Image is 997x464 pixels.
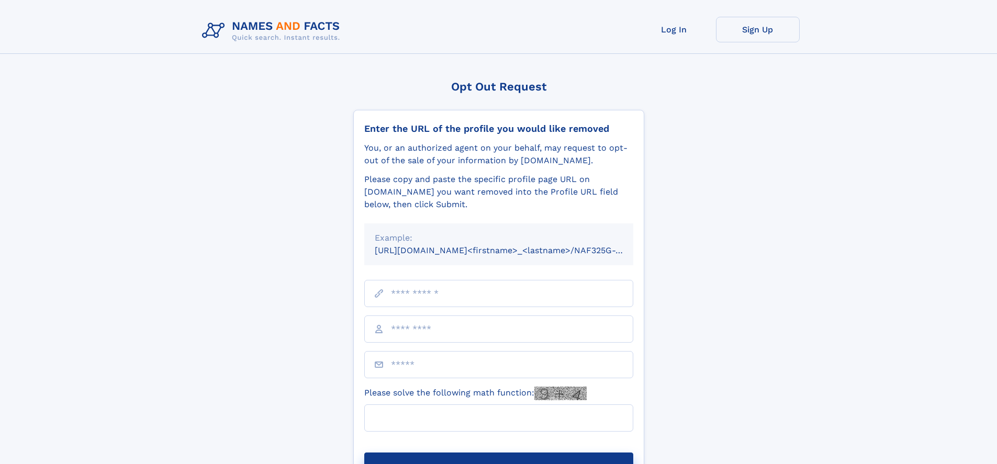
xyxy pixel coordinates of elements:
[364,387,587,400] label: Please solve the following math function:
[364,123,633,134] div: Enter the URL of the profile you would like removed
[353,80,644,93] div: Opt Out Request
[375,245,653,255] small: [URL][DOMAIN_NAME]<firstname>_<lastname>/NAF325G-xxxxxxxx
[364,173,633,211] div: Please copy and paste the specific profile page URL on [DOMAIN_NAME] you want removed into the Pr...
[375,232,623,244] div: Example:
[364,142,633,167] div: You, or an authorized agent on your behalf, may request to opt-out of the sale of your informatio...
[632,17,716,42] a: Log In
[198,17,349,45] img: Logo Names and Facts
[716,17,800,42] a: Sign Up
